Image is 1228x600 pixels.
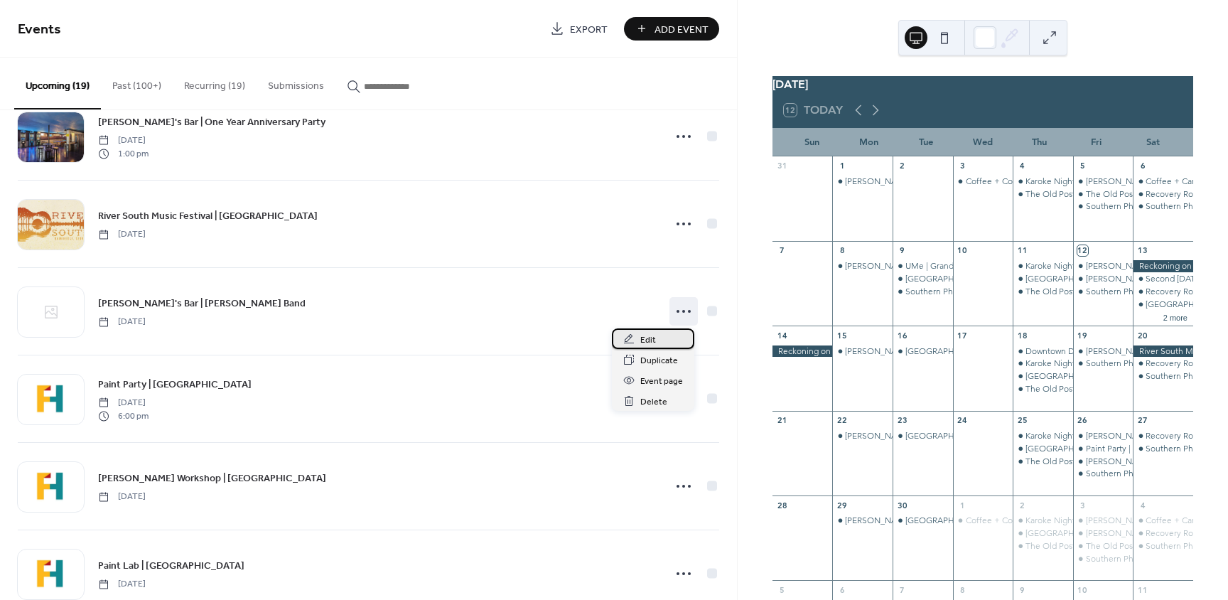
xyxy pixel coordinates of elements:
[845,515,979,527] div: [PERSON_NAME]'s Bar | Bike Night
[957,584,968,595] div: 8
[905,515,1096,527] div: [GEOGRAPHIC_DATA] | The FUNdamentals of Art!
[1073,430,1133,442] div: Nick's Bar | Shane Owen Band
[1073,456,1133,468] div: Bonnie Blue House | Live Music
[624,17,719,41] button: Add Event
[98,377,252,392] span: Paint Party | [GEOGRAPHIC_DATA]
[1073,358,1133,370] div: Southern Philosophy Brewing Co | Live Music
[893,430,953,442] div: Firehouse Arts Center | The FUNdamentals of Art!
[1137,500,1148,510] div: 4
[832,345,893,358] div: Nick's Bar | Bike Night
[1025,540,1161,552] div: The Old Post Office | Musical Singo
[1073,176,1133,188] div: Bonnie Blue House | Live Music
[257,58,335,108] button: Submissions
[98,409,149,422] span: 6:00 pm
[897,330,907,341] div: 16
[1013,370,1073,382] div: Firehouse Arts Center | The FUNdamentals of Art!
[1025,273,1216,285] div: [GEOGRAPHIC_DATA] | The FUNdamentals of Art!
[640,374,683,389] span: Event page
[845,345,979,358] div: [PERSON_NAME]'s Bar | Bike Night
[957,161,968,171] div: 3
[893,345,953,358] div: Firehouse Arts Center | The FUNdamentals of Art!
[1013,527,1073,540] div: Firehouse Arts Center | The FUNdamentals of Art!
[539,17,618,41] a: Export
[1025,260,1178,272] div: Karoke Nights @ [PERSON_NAME]'s Bar
[905,273,1096,285] div: [GEOGRAPHIC_DATA] | The FUNdamentals of Art!
[1086,443,1217,455] div: Paint Party | [GEOGRAPHIC_DATA]
[953,515,1013,527] div: Coffee + Conversations
[640,333,656,348] span: Edit
[957,245,968,256] div: 10
[777,161,787,171] div: 31
[1137,330,1148,341] div: 20
[1025,383,1161,395] div: The Old Post Office | Musical Singo
[98,471,326,486] span: [PERSON_NAME] Workshop | [GEOGRAPHIC_DATA]
[1013,430,1073,442] div: Karoke Nights @ Nick's Bar
[1077,245,1088,256] div: 12
[1025,358,1178,370] div: Karoke Nights @ [PERSON_NAME]'s Bar
[98,491,146,503] span: [DATE]
[1025,527,1216,540] div: [GEOGRAPHIC_DATA] | The FUNdamentals of Art!
[98,376,252,392] a: Paint Party | [GEOGRAPHIC_DATA]
[1017,245,1028,256] div: 11
[1133,200,1193,213] div: Southern Philosophy Brewing Co | Live Music
[832,176,893,188] div: Nick's Bar | Bike Night
[836,500,847,510] div: 29
[1137,584,1148,595] div: 11
[1077,330,1088,341] div: 19
[957,330,968,341] div: 17
[1133,345,1193,358] div: River South Music Festival | Downtown Bainbridge
[1137,161,1148,171] div: 6
[1077,584,1088,595] div: 10
[1137,245,1148,256] div: 13
[772,345,833,358] div: Reckoning on the River | Disc Golf Tournament
[1137,415,1148,426] div: 27
[1073,260,1133,272] div: Bonnie Blue House | Live Music
[1025,176,1178,188] div: Karoke Nights @ [PERSON_NAME]'s Bar
[836,584,847,595] div: 6
[897,500,907,510] div: 30
[1133,443,1193,455] div: Southern Philosophy Brewing Co | Live Music
[1013,260,1073,272] div: Karoke Nights @ Nick's Bar
[101,58,173,108] button: Past (100+)
[1133,299,1193,311] div: Firehouse Arts Center | Bob Ross Workshop w/Andy Taylor
[845,260,979,272] div: [PERSON_NAME]'s Bar | Bike Night
[1013,540,1073,552] div: The Old Post Office | Musical Singo
[893,515,953,527] div: Firehouse Arts Center | The FUNdamentals of Art!
[957,500,968,510] div: 1
[1025,188,1161,200] div: The Old Post Office | Musical Singo
[1158,311,1193,323] button: 2 more
[98,397,149,409] span: [DATE]
[1017,161,1028,171] div: 4
[957,415,968,426] div: 24
[777,415,787,426] div: 21
[98,295,306,311] a: [PERSON_NAME]'s Bar | [PERSON_NAME] Band
[1025,456,1161,468] div: The Old Post Office | Musical Singo
[1133,286,1193,298] div: Recovery Room Live Music
[784,128,841,156] div: Sun
[954,128,1011,156] div: Wed
[1025,345,1193,358] div: Downtown Development Authority Meeting
[1013,286,1073,298] div: The Old Post Office | Musical Singo
[1017,415,1028,426] div: 25
[1073,200,1133,213] div: Southern Philosophy Brewing Co | Live Music
[1013,515,1073,527] div: Karoke Nights @ Nick's Bar
[1073,553,1133,565] div: Southern Philosophy Brewing Co | Live Music
[1133,370,1193,382] div: Southern Philosophy Brewing Co | Live Music
[1133,515,1193,527] div: Coffee + Cars | The Bean
[1013,443,1073,455] div: Firehouse Arts Center | The FUNdamentals of Art!
[1025,286,1161,298] div: The Old Post Office | Musical Singo
[832,260,893,272] div: Nick's Bar | Bike Night
[772,76,1193,93] div: [DATE]
[98,559,244,574] span: Paint Lab | [GEOGRAPHIC_DATA]
[893,260,953,272] div: UMe | Grand Opening
[1133,540,1193,552] div: Southern Philosophy Brewing Co | Live Music
[1073,345,1133,358] div: Bonnie Blue House | Live Music
[953,176,1013,188] div: Coffee + Conversations
[966,176,1056,188] div: Coffee + Conversations
[98,115,325,130] span: [PERSON_NAME]'s Bar | One Year Anniversary Party
[897,161,907,171] div: 2
[98,134,149,147] span: [DATE]
[98,316,146,328] span: [DATE]
[1013,176,1073,188] div: Karoke Nights @ Nick's Bar
[640,353,678,368] span: Duplicate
